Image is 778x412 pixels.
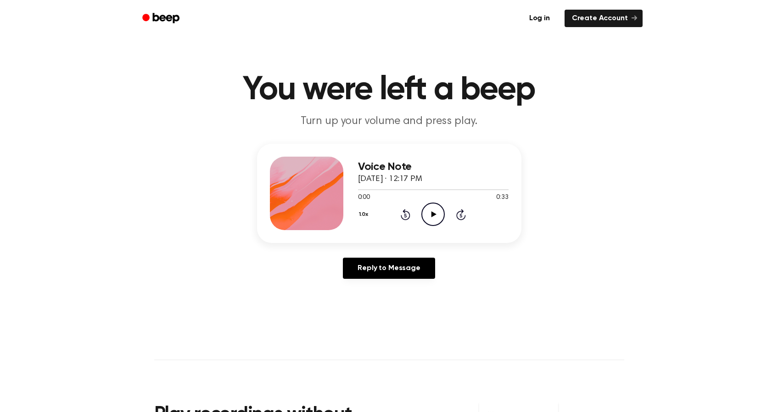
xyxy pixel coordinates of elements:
[154,73,624,107] h1: You were left a beep
[358,161,509,173] h3: Voice Note
[358,207,372,222] button: 1.0x
[343,258,435,279] a: Reply to Message
[565,10,643,27] a: Create Account
[213,114,565,129] p: Turn up your volume and press play.
[358,193,370,203] span: 0:00
[136,10,188,28] a: Beep
[520,8,559,29] a: Log in
[358,175,422,183] span: [DATE] · 12:17 PM
[496,193,508,203] span: 0:33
